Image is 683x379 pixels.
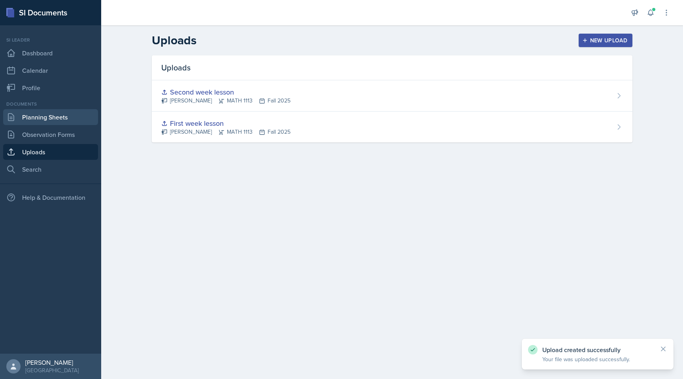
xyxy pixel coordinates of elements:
[161,128,291,136] div: [PERSON_NAME] MATH 1113 Fall 2025
[161,87,291,97] div: Second week lesson
[161,118,291,129] div: First week lesson
[542,346,653,354] p: Upload created successfully
[3,161,98,177] a: Search
[25,358,79,366] div: [PERSON_NAME]
[25,366,79,374] div: [GEOGRAPHIC_DATA]
[3,63,98,78] a: Calendar
[161,97,291,105] div: [PERSON_NAME] MATH 1113 Fall 2025
[3,127,98,142] a: Observation Forms
[152,55,632,80] div: Uploads
[542,355,653,363] p: Your file was uploaded successfully.
[3,80,98,96] a: Profile
[152,80,632,112] a: Second week lesson [PERSON_NAME]MATH 1113Fall 2025
[152,112,632,142] a: First week lesson [PERSON_NAME]MATH 1113Fall 2025
[152,33,196,47] h2: Uploads
[3,36,98,44] div: Si leader
[579,34,633,47] button: New Upload
[584,37,628,44] div: New Upload
[3,144,98,160] a: Uploads
[3,45,98,61] a: Dashboard
[3,109,98,125] a: Planning Sheets
[3,189,98,205] div: Help & Documentation
[3,100,98,108] div: Documents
